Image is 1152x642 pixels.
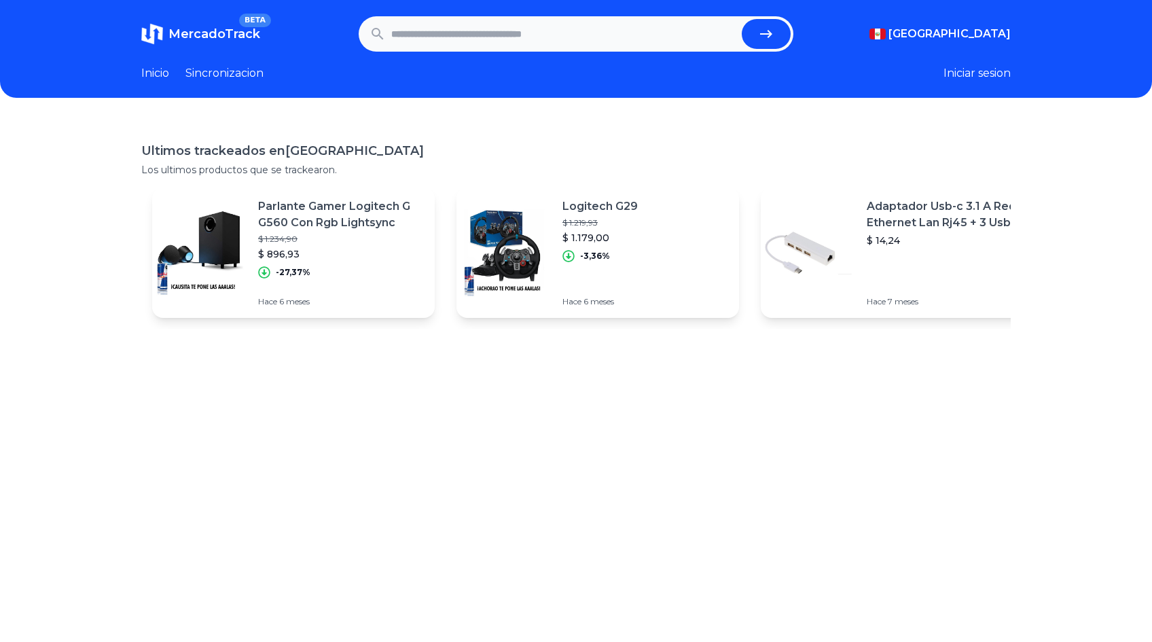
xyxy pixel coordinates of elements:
[888,26,1011,42] span: [GEOGRAPHIC_DATA]
[562,198,638,215] p: Logitech G29
[141,23,163,45] img: MercadoTrack
[258,296,424,307] p: Hace 6 meses
[867,234,1032,247] p: $ 14,24
[152,205,247,300] img: Featured image
[562,231,638,245] p: $ 1.179,00
[185,65,264,82] a: Sincronizacion
[276,267,310,278] p: -27,37%
[869,26,1011,42] button: [GEOGRAPHIC_DATA]
[141,141,1011,160] h1: Ultimos trackeados en [GEOGRAPHIC_DATA]
[869,29,886,39] img: Peru
[258,247,424,261] p: $ 896,93
[239,14,271,27] span: BETA
[141,65,169,82] a: Inicio
[761,188,1043,318] a: Featured imageAdaptador Usb-c 3.1 A Red Ethernet Lan Rj45 + 3 Usb 3.0$ 14,24Hace 7 meses
[761,205,856,300] img: Featured image
[867,198,1032,231] p: Adaptador Usb-c 3.1 A Red Ethernet Lan Rj45 + 3 Usb 3.0
[562,217,638,228] p: $ 1.219,93
[580,251,610,262] p: -3,36%
[456,205,552,300] img: Featured image
[943,65,1011,82] button: Iniciar sesion
[562,296,638,307] p: Hace 6 meses
[152,188,435,318] a: Featured imageParlante Gamer Logitech G G560 Con Rgb Lightsync$ 1.234,90$ 896,93-27,37%Hace 6 meses
[456,188,739,318] a: Featured imageLogitech G29$ 1.219,93$ 1.179,00-3,36%Hace 6 meses
[258,198,424,231] p: Parlante Gamer Logitech G G560 Con Rgb Lightsync
[867,296,1032,307] p: Hace 7 meses
[258,234,424,245] p: $ 1.234,90
[141,23,260,45] a: MercadoTrackBETA
[168,26,260,41] span: MercadoTrack
[141,163,1011,177] p: Los ultimos productos que se trackearon.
